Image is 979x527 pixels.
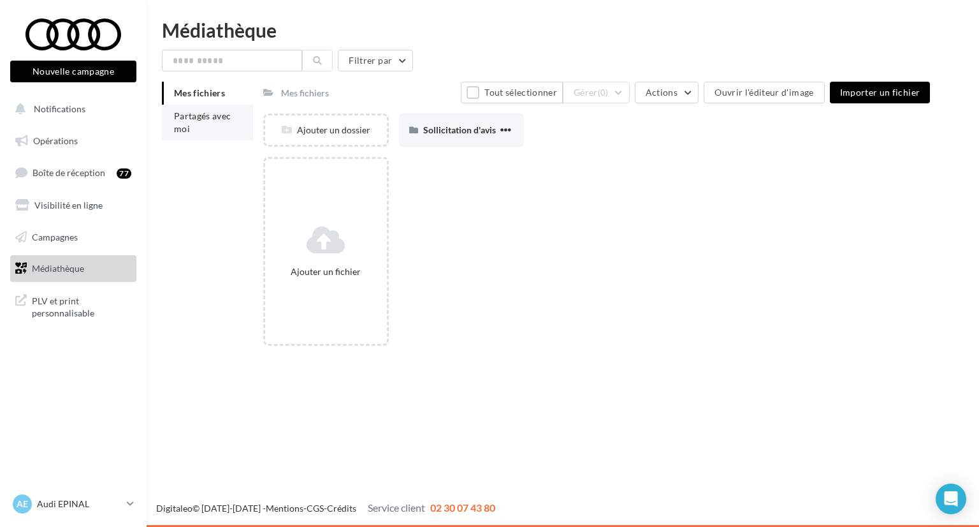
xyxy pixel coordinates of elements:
[34,103,85,114] span: Notifications
[461,82,563,103] button: Tout sélectionner
[338,50,413,71] button: Filtrer par
[8,224,139,251] a: Campagnes
[563,82,630,103] button: Gérer(0)
[17,498,28,510] span: AE
[32,292,131,320] span: PLV et print personnalisable
[936,484,966,514] div: Open Intercom Messenger
[704,82,824,103] button: Ouvrir l'éditeur d'image
[8,192,139,219] a: Visibilité en ligne
[32,263,84,274] span: Médiathèque
[307,503,324,514] a: CGS
[430,501,495,514] span: 02 30 07 43 80
[840,87,920,98] span: Importer un fichier
[8,287,139,325] a: PLV et print personnalisable
[8,255,139,282] a: Médiathèque
[646,87,678,98] span: Actions
[265,124,386,137] div: Ajouter un dossier
[368,501,425,514] span: Service client
[327,503,356,514] a: Crédits
[33,135,78,146] span: Opérations
[34,200,103,211] span: Visibilité en ligne
[8,96,134,122] button: Notifications
[830,82,931,103] button: Importer un fichier
[174,87,225,98] span: Mes fichiers
[281,87,329,100] div: Mes fichiers
[8,128,139,154] a: Opérations
[270,265,381,278] div: Ajouter un fichier
[266,503,303,514] a: Mentions
[33,167,105,178] span: Boîte de réception
[635,82,699,103] button: Actions
[174,110,231,134] span: Partagés avec moi
[156,503,192,514] a: Digitaleo
[117,168,131,179] div: 77
[156,503,495,514] span: © [DATE]-[DATE] - - -
[10,492,136,516] a: AE Audi EPINAL
[423,124,496,135] span: Sollicitation d'avis
[598,87,609,98] span: (0)
[8,159,139,186] a: Boîte de réception77
[37,498,122,510] p: Audi EPINAL
[10,61,136,82] button: Nouvelle campagne
[162,20,964,40] div: Médiathèque
[32,231,78,242] span: Campagnes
